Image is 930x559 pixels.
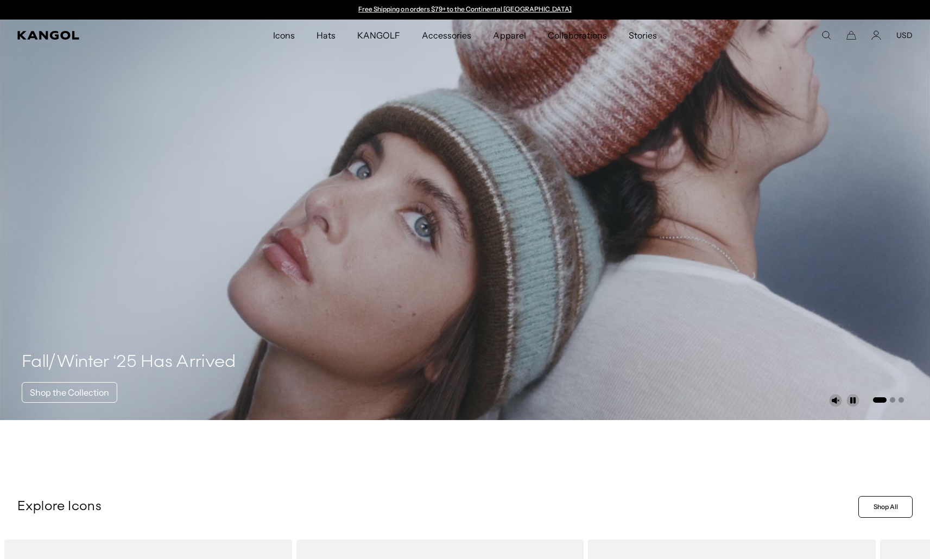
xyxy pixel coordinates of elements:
a: Apparel [482,20,536,51]
summary: Search here [821,30,831,40]
button: Pause [846,394,859,407]
a: Collaborations [537,20,618,51]
a: Accessories [411,20,482,51]
span: Accessories [422,20,471,51]
h4: Fall/Winter ‘25 Has Arrived [22,352,236,373]
a: Icons [262,20,306,51]
div: Announcement [353,5,577,14]
span: KANGOLF [357,20,400,51]
a: Stories [618,20,668,51]
a: KANGOLF [346,20,411,51]
ul: Select a slide to show [872,395,904,404]
a: Shop the Collection [22,382,117,403]
button: Cart [846,30,856,40]
a: Free Shipping on orders $79+ to the Continental [GEOGRAPHIC_DATA] [358,5,572,13]
button: Go to slide 3 [899,397,904,403]
span: Icons [273,20,295,51]
button: Go to slide 1 [873,397,887,403]
p: Explore Icons [17,499,854,515]
span: Apparel [493,20,526,51]
slideshow-component: Announcement bar [353,5,577,14]
a: Shop All [858,496,913,518]
button: USD [896,30,913,40]
span: Stories [629,20,657,51]
div: 1 of 2 [353,5,577,14]
a: Hats [306,20,346,51]
a: Account [871,30,881,40]
span: Hats [317,20,336,51]
button: Go to slide 2 [890,397,895,403]
a: Kangol [17,31,180,40]
span: Collaborations [548,20,607,51]
button: Unmute [829,394,842,407]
